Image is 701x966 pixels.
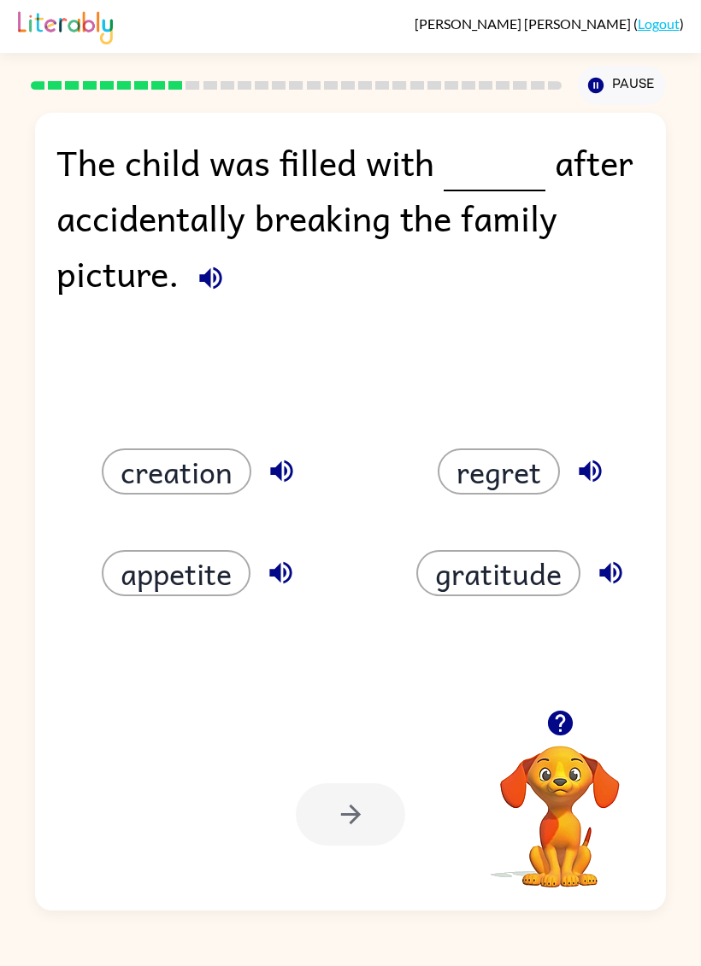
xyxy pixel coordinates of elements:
[438,448,560,495] button: regret
[578,66,666,105] button: Pause
[56,134,645,263] div: The child was filled with after accidentally breaking the family picture.
[18,7,113,44] img: Literably
[415,15,684,32] div: ( )
[474,719,645,890] video: Your browser must support playing .mp4 files to use Literably. Please try using another browser.
[415,15,633,32] span: [PERSON_NAME] [PERSON_NAME]
[102,550,250,596] button: appetite
[102,448,251,495] button: creation
[638,15,680,32] a: Logout
[416,550,580,596] button: gratitude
